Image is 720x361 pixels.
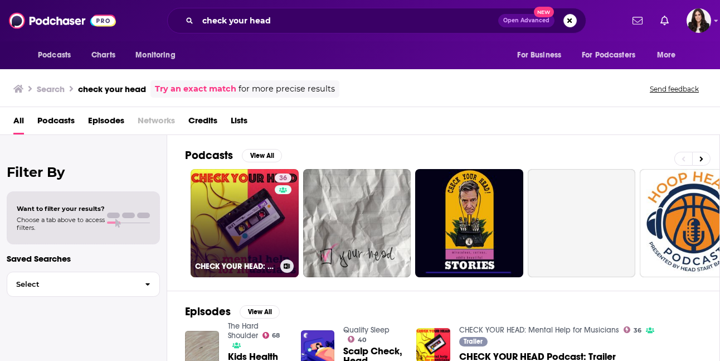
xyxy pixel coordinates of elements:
[272,333,280,338] span: 68
[262,332,280,339] a: 68
[657,47,676,63] span: More
[503,18,549,23] span: Open Advanced
[517,47,561,63] span: For Business
[185,148,282,162] a: PodcastsView All
[7,253,160,264] p: Saved Searches
[7,272,160,297] button: Select
[275,174,291,182] a: 36
[649,45,690,66] button: open menu
[30,45,85,66] button: open menu
[358,338,366,343] span: 40
[88,112,124,134] a: Episodes
[343,325,390,335] a: Quality Sleep
[185,305,231,319] h2: Episodes
[509,45,575,66] button: open menu
[582,47,635,63] span: For Podcasters
[228,321,259,340] a: The Hard Shoulder
[185,148,233,162] h2: Podcasts
[348,336,366,343] a: 40
[687,8,711,33] img: User Profile
[37,84,65,94] h3: Search
[279,173,287,184] span: 36
[138,112,175,134] span: Networks
[231,112,247,134] a: Lists
[135,47,175,63] span: Monitoring
[167,8,586,33] div: Search podcasts, credits, & more...
[687,8,711,33] span: Logged in as RebeccaShapiro
[656,11,673,30] a: Show notifications dropdown
[239,83,335,95] span: for more precise results
[37,112,75,134] a: Podcasts
[534,7,554,17] span: New
[498,14,554,27] button: Open AdvancedNew
[84,45,122,66] a: Charts
[17,216,105,232] span: Choose a tab above to access filters.
[195,262,276,271] h3: CHECK YOUR HEAD: Mental Help for Musicians
[459,325,619,335] a: CHECK YOUR HEAD: Mental Help for Musicians
[91,47,115,63] span: Charts
[646,84,702,94] button: Send feedback
[7,281,136,288] span: Select
[13,112,24,134] a: All
[17,205,105,213] span: Want to filter your results?
[634,328,641,333] span: 36
[155,83,236,95] a: Try an exact match
[687,8,711,33] button: Show profile menu
[575,45,651,66] button: open menu
[240,305,280,319] button: View All
[78,84,146,94] h3: check your head
[9,10,116,31] img: Podchaser - Follow, Share and Rate Podcasts
[7,164,160,180] h2: Filter By
[198,12,498,30] input: Search podcasts, credits, & more...
[185,305,280,319] a: EpisodesView All
[128,45,189,66] button: open menu
[191,169,299,277] a: 36CHECK YOUR HEAD: Mental Help for Musicians
[188,112,217,134] a: Credits
[242,149,282,162] button: View All
[628,11,647,30] a: Show notifications dropdown
[624,326,641,333] a: 36
[38,47,71,63] span: Podcasts
[464,338,483,345] span: Trailer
